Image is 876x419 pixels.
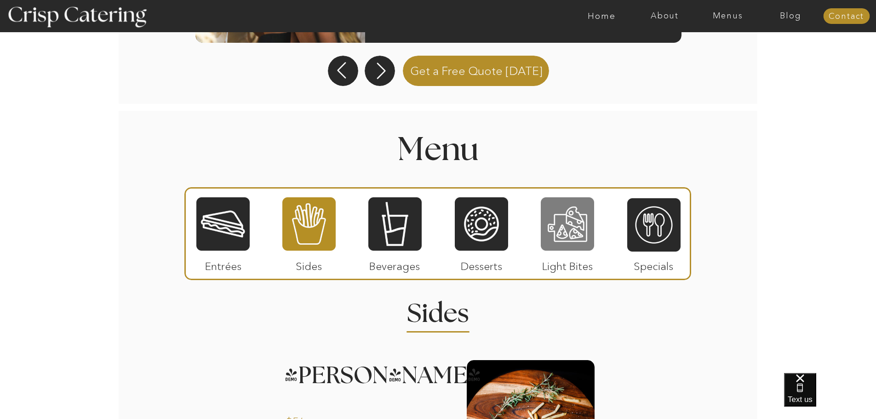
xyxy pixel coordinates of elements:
p: Specials [623,251,684,277]
a: Home [570,11,633,21]
h3: [PERSON_NAME] [284,364,453,375]
p: Desserts [451,251,512,277]
iframe: podium webchat widget bubble [784,373,876,419]
a: Blog [759,11,822,21]
h2: Sides [393,301,483,319]
h1: Menu [310,134,566,161]
a: About [633,11,696,21]
p: Entrées [193,251,254,277]
a: Get a Free Quote [DATE] [399,54,554,86]
p: Beverages [364,251,425,277]
a: Contact [823,12,870,21]
p: Sides [278,251,339,277]
p: Light Bites [537,251,598,277]
a: Menus [696,11,759,21]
